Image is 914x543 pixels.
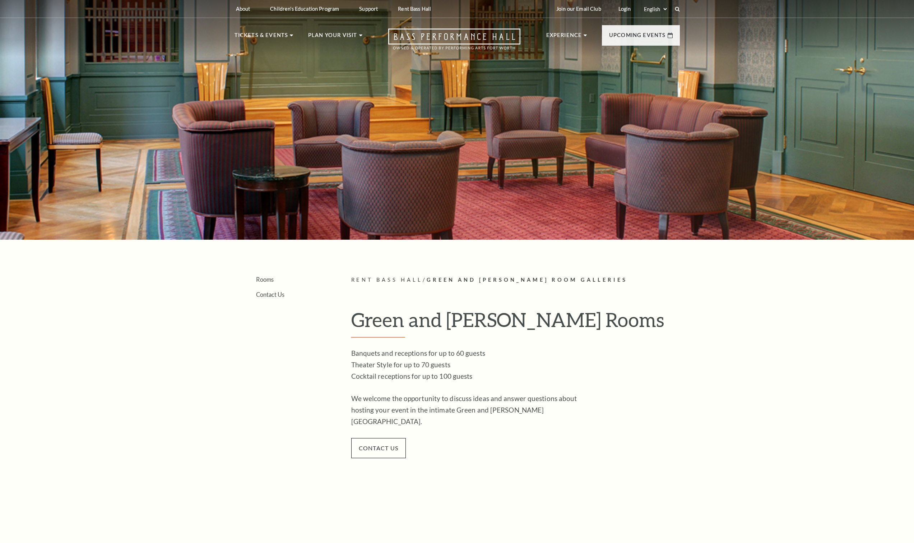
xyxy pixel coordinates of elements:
[427,277,627,283] span: Green And [PERSON_NAME] Room Galleries
[256,276,274,283] a: Rooms
[359,6,378,12] p: Support
[351,277,423,283] span: Rent Bass Hall
[351,393,585,427] p: We welcome the opportunity to discuss ideas and answer questions about hosting your event in the ...
[351,349,485,380] span: Banquets and receptions for up to 60 guests Theater Style for up to 70 guests Cocktail receptions...
[351,276,680,285] p: /
[235,31,288,44] p: Tickets & Events
[642,6,668,13] select: Select:
[236,6,250,12] p: About
[359,445,399,451] a: contact us
[609,31,666,44] p: Upcoming Events
[256,291,284,298] a: Contact Us
[308,31,357,44] p: Plan Your Visit
[398,6,431,12] p: Rent Bass Hall
[351,308,680,337] h1: Green and [PERSON_NAME] Rooms
[270,6,339,12] p: Children's Education Program
[546,31,582,44] p: Experience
